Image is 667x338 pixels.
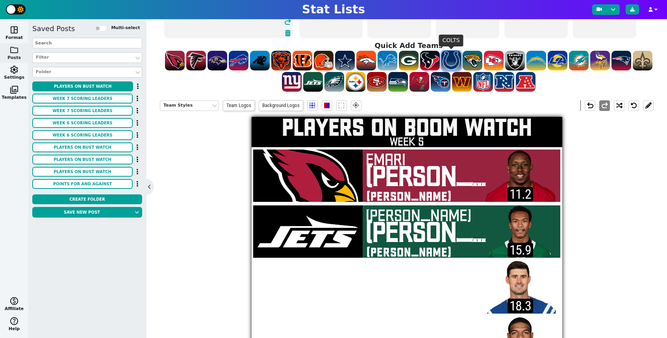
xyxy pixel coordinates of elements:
[32,194,142,204] button: Create Folder
[256,277,432,303] span: [PERSON_NAME]
[32,81,133,91] button: Players on Bust watch
[585,100,595,111] button: undo
[32,167,133,177] button: Players on Bust watch
[32,94,133,103] button: Week 7 scoring leaders
[302,2,365,17] h1: Stat Lists
[256,321,496,336] span: Ja'[PERSON_NAME]
[366,209,496,224] span: [PERSON_NAME]
[585,101,595,110] span: undo
[111,25,140,31] label: Multi-select
[9,65,19,74] span: settings
[252,115,562,140] h1: Players on Boom watch
[367,187,452,206] span: [PERSON_NAME]
[256,265,496,280] span: [PERSON_NAME]
[32,207,132,218] button: Save new post
[366,165,541,191] span: [PERSON_NAME]
[32,130,133,140] button: Week 6 scoring leaders
[32,38,142,48] input: Search
[599,100,610,111] button: redo
[9,296,19,306] span: monetization_on
[32,142,133,152] button: Players on Bust watch
[9,25,19,35] span: space_dashboard
[367,243,452,262] span: [PERSON_NAME]
[163,102,208,109] div: Team Styles
[32,24,75,33] h5: Saved Posts
[162,41,656,50] h4: Quick Add Teams
[508,299,533,313] div: 18.3
[367,299,452,318] span: [PERSON_NAME]
[9,85,19,94] span: photo_library
[223,100,255,111] span: Team Logos
[9,45,19,55] span: folder
[32,118,133,128] button: Week 6 scoring leaders
[600,101,610,110] span: redo
[32,179,133,189] button: Points for and against
[259,100,303,111] span: Background Logos
[9,316,19,326] span: help
[366,153,496,168] span: Emari
[252,137,562,149] h2: week 5
[32,155,133,164] button: Players on Bust watch
[283,17,293,27] span: redo
[508,243,533,257] div: 15.9
[366,221,541,247] span: [PERSON_NAME]
[508,187,533,201] div: 11.2
[32,106,133,116] button: Week 7 scoring leaders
